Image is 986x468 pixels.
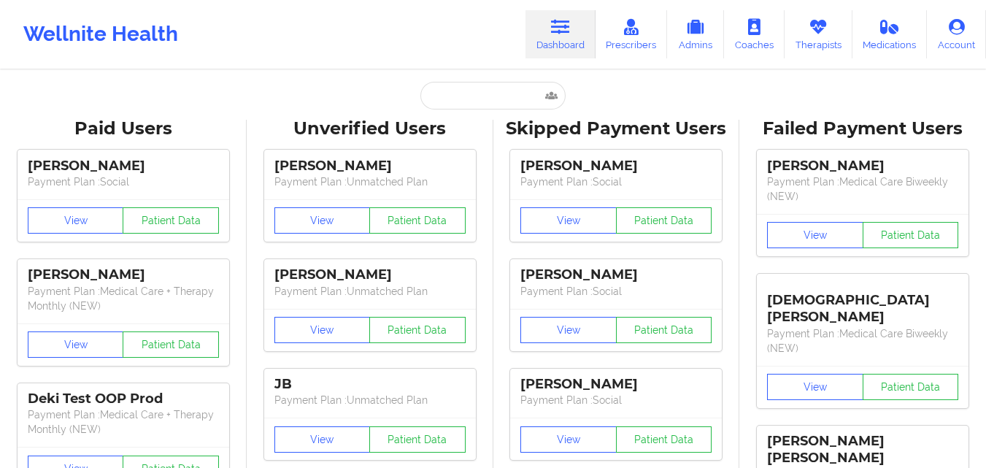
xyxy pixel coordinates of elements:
div: [PERSON_NAME] [520,266,712,283]
a: Dashboard [525,10,596,58]
p: Payment Plan : Unmatched Plan [274,174,466,189]
p: Payment Plan : Unmatched Plan [274,284,466,299]
div: [DEMOGRAPHIC_DATA][PERSON_NAME] [767,281,958,326]
button: View [274,426,371,453]
button: View [520,426,617,453]
a: Admins [667,10,724,58]
a: Medications [852,10,928,58]
div: Unverified Users [257,118,483,140]
button: View [28,331,124,358]
div: Skipped Payment Users [504,118,730,140]
a: Therapists [785,10,852,58]
button: View [767,222,863,248]
p: Payment Plan : Medical Care + Therapy Monthly (NEW) [28,407,219,437]
div: JB [274,376,466,393]
button: Patient Data [369,317,466,343]
p: Payment Plan : Social [520,284,712,299]
p: Payment Plan : Medical Care Biweekly (NEW) [767,326,958,356]
button: Patient Data [369,207,466,234]
div: [PERSON_NAME] [28,266,219,283]
div: [PERSON_NAME] [PERSON_NAME] [767,433,958,467]
p: Payment Plan : Unmatched Plan [274,393,466,407]
p: Payment Plan : Social [520,174,712,189]
div: [PERSON_NAME] [520,376,712,393]
button: Patient Data [616,317,712,343]
button: Patient Data [369,426,466,453]
div: [PERSON_NAME] [28,158,219,174]
a: Coaches [724,10,785,58]
button: Patient Data [616,426,712,453]
button: View [274,317,371,343]
button: View [520,207,617,234]
div: Deki Test OOP Prod [28,391,219,407]
button: View [28,207,124,234]
button: View [520,317,617,343]
button: View [767,374,863,400]
button: View [274,207,371,234]
div: Paid Users [10,118,236,140]
button: Patient Data [123,207,219,234]
a: Prescribers [596,10,668,58]
p: Payment Plan : Social [28,174,219,189]
div: [PERSON_NAME] [767,158,958,174]
button: Patient Data [863,222,959,248]
button: Patient Data [616,207,712,234]
p: Payment Plan : Medical Care Biweekly (NEW) [767,174,958,204]
div: Failed Payment Users [750,118,976,140]
div: [PERSON_NAME] [520,158,712,174]
div: [PERSON_NAME] [274,158,466,174]
p: Payment Plan : Social [520,393,712,407]
button: Patient Data [863,374,959,400]
a: Account [927,10,986,58]
p: Payment Plan : Medical Care + Therapy Monthly (NEW) [28,284,219,313]
button: Patient Data [123,331,219,358]
div: [PERSON_NAME] [274,266,466,283]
